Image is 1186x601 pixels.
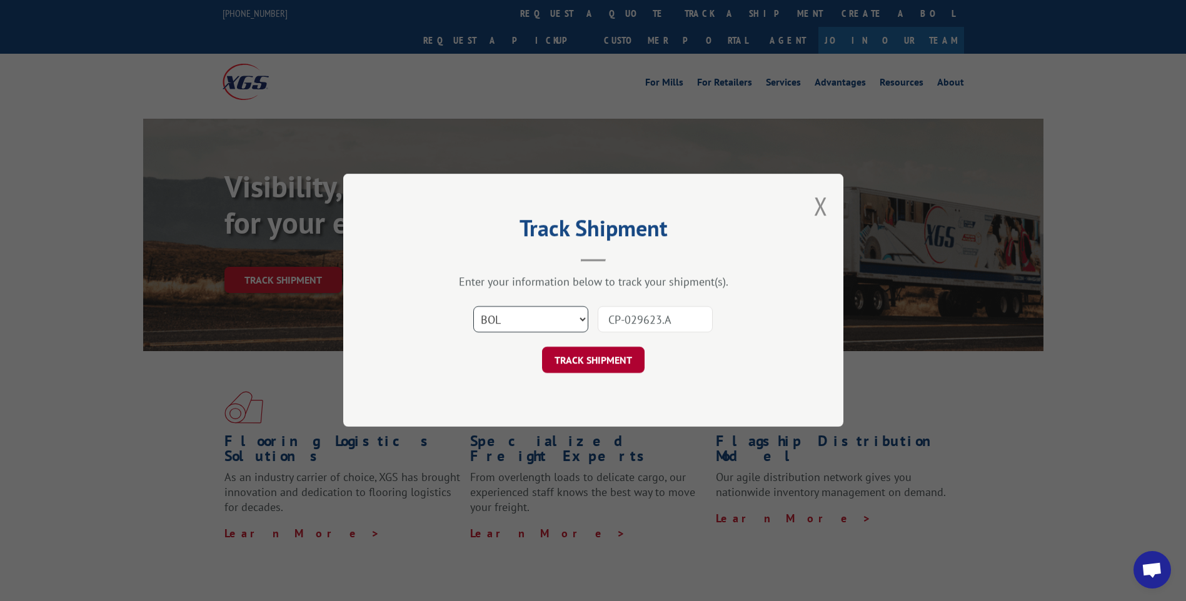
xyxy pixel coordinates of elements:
[598,307,713,333] input: Number(s)
[406,219,781,243] h2: Track Shipment
[814,189,828,222] button: Close modal
[542,347,645,374] button: TRACK SHIPMENT
[1133,551,1171,589] div: Open chat
[406,275,781,289] div: Enter your information below to track your shipment(s).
